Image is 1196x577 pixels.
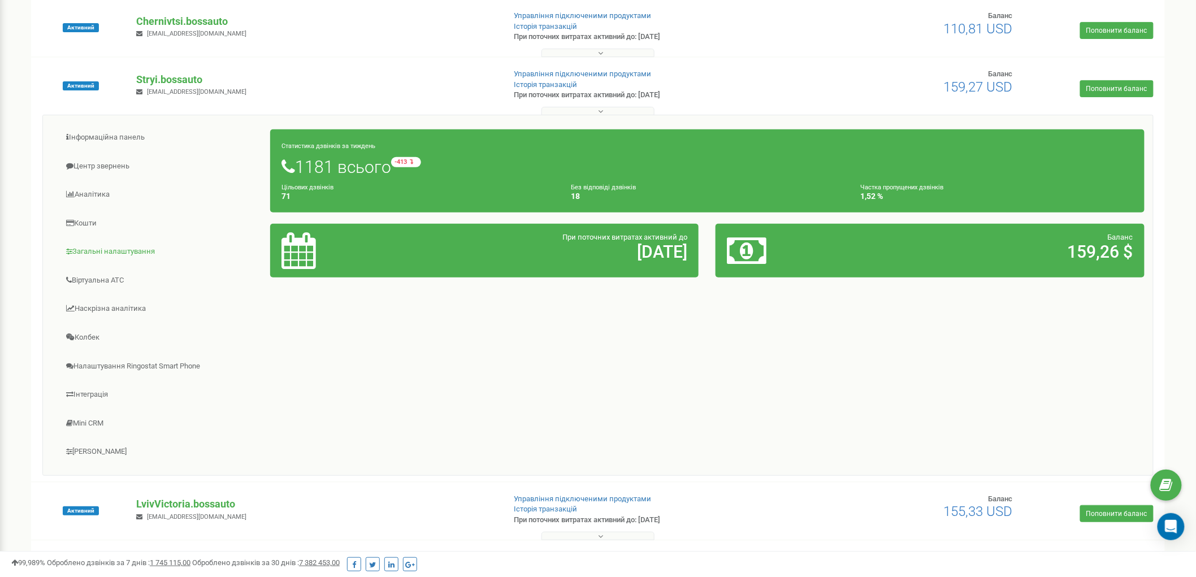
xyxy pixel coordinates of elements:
a: Управління підключеними продуктами [514,11,652,20]
a: Центр звернень [51,153,271,180]
a: Наскрізна аналітика [51,295,271,323]
a: Історія транзакцій [514,22,578,31]
h4: 18 [571,192,843,201]
small: Частка пропущених дзвінків [861,184,944,191]
span: Активний [63,81,99,90]
div: Open Intercom Messenger [1158,513,1185,540]
small: -413 [391,157,421,167]
span: Баланс [989,70,1013,78]
a: Поповнити баланс [1080,80,1154,97]
span: Активний [63,506,99,515]
span: 159,27 USD [944,79,1013,95]
a: Поповнити баланс [1080,505,1154,522]
a: Віртуальна АТС [51,267,271,294]
p: Chernivtsi.bossauto [136,14,495,29]
span: [EMAIL_ADDRESS][DOMAIN_NAME] [147,88,246,96]
a: Поповнити баланс [1080,22,1154,39]
a: Налаштування Ringostat Smart Phone [51,353,271,380]
small: Статистика дзвінків за тиждень [281,142,375,150]
u: 7 382 453,00 [299,558,340,567]
h4: 1,52 % [861,192,1133,201]
span: 155,33 USD [944,504,1013,519]
span: 110,81 USD [944,21,1013,37]
h2: [DATE] [422,242,687,261]
p: LvivVictoria.bossauto [136,497,495,511]
span: 99,989% [11,558,45,567]
span: Баланс [989,11,1013,20]
p: Stryi.bossauto [136,72,495,87]
small: Цільових дзвінків [281,184,333,191]
span: [EMAIL_ADDRESS][DOMAIN_NAME] [147,30,246,37]
a: Управління підключеними продуктами [514,494,652,503]
a: Колбек [51,324,271,352]
p: При поточних витратах активний до: [DATE] [514,32,779,42]
h2: 159,26 $ [868,242,1133,261]
span: [EMAIL_ADDRESS][DOMAIN_NAME] [147,513,246,520]
small: Без відповіді дзвінків [571,184,636,191]
span: Оброблено дзвінків за 30 днів : [192,558,340,567]
span: При поточних витратах активний до [562,233,687,241]
a: Інформаційна панель [51,124,271,151]
h1: 1181 всього [281,157,1133,176]
a: Історія транзакцій [514,505,578,513]
a: Інтеграція [51,381,271,409]
a: Управління підключеними продуктами [514,70,652,78]
a: Історія транзакцій [514,80,578,89]
a: Загальні налаштування [51,238,271,266]
a: Аналiтика [51,181,271,209]
u: 1 745 115,00 [150,558,190,567]
span: Оброблено дзвінків за 7 днів : [47,558,190,567]
a: Кошти [51,210,271,237]
span: Баланс [989,494,1013,503]
a: [PERSON_NAME] [51,438,271,466]
p: При поточних витратах активний до: [DATE] [514,515,779,526]
span: Баланс [1108,233,1133,241]
span: Активний [63,23,99,32]
h4: 71 [281,192,554,201]
p: При поточних витратах активний до: [DATE] [514,90,779,101]
a: Mini CRM [51,410,271,437]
